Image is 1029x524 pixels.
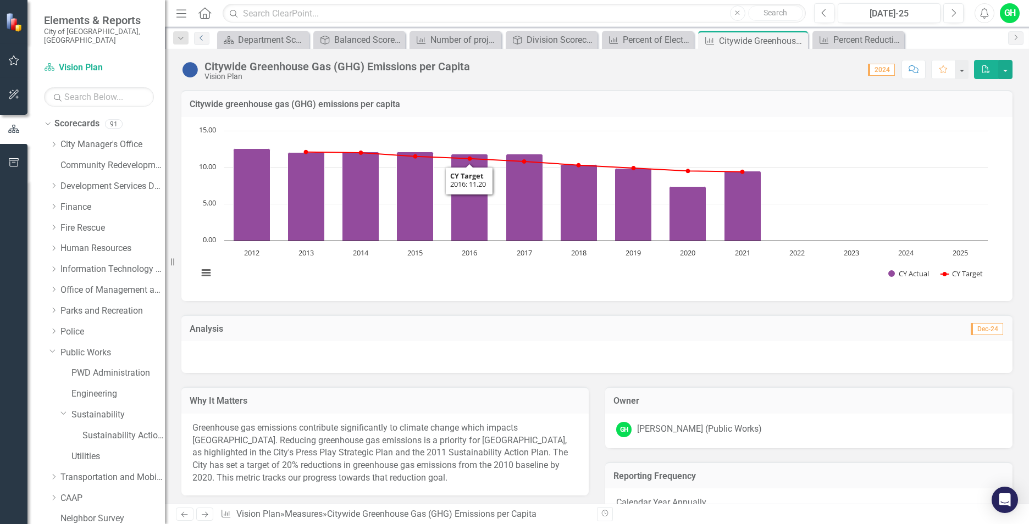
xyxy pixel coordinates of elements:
span: Search [764,8,787,17]
path: 2020, 9.5. CY Target. [686,169,690,173]
text: 2013 [298,248,314,258]
text: 2020 [680,248,695,258]
path: 2014, 12. CY Target. [359,150,363,155]
span: 2024 [868,64,895,76]
a: Percent Reduction in Greenhouse Gas Emissions from City Operations [815,33,901,47]
text: 5.00 [203,198,216,208]
path: 2020, 7.4. CY Actual. [670,186,706,241]
div: Percent of Electricity Use Reduced in City Operations [623,33,691,47]
h3: Reporting Frequency [613,471,1004,481]
a: Community Redevelopment Agency [60,159,165,172]
path: 2012, 12.56. CY Actual. [234,148,270,241]
path: 2021, 9.4. CY Target. [740,169,745,174]
text: 2017 [517,248,532,258]
img: Information Unavailable [181,61,199,79]
span: Greenhouse gas emissions contribute significantly to climate change which impacts [GEOGRAPHIC_DAT... [192,422,568,483]
a: Police [60,326,165,338]
div: [DATE]-25 [842,7,937,20]
input: Search Below... [44,87,154,107]
h3: Why It Matters [190,396,580,406]
button: Search [748,5,803,21]
path: 2017, 11.8. CY Actual. [506,154,543,241]
div: Open Intercom Messenger [992,487,1018,513]
text: 2016 [462,248,477,258]
img: ClearPoint Strategy [5,13,25,32]
a: Division Scorecard [508,33,595,47]
path: 2019, 9.9. CY Target. [632,166,636,170]
p: Calendar Year Annually [616,497,1002,509]
small: City of [GEOGRAPHIC_DATA], [GEOGRAPHIC_DATA] [44,27,154,45]
text: 2023 [844,248,859,258]
div: Department Scorecard [238,33,306,47]
text: 2018 [571,248,587,258]
span: Dec-24 [971,323,1003,335]
path: 2018, 10.4. CY Actual. [561,164,598,241]
div: Vision Plan [204,73,470,81]
text: 2019 [626,248,641,258]
a: Information Technology Services [60,263,165,276]
div: Percent Reduction in Greenhouse Gas Emissions from City Operations [833,33,901,47]
a: Measures [285,509,323,519]
span: Elements & Reports [44,14,154,27]
h3: Citywide greenhouse gas (GHG) emissions per capita [190,99,1004,109]
a: Finance [60,201,165,214]
a: Number of projects completed in Adaptation Action Areas [412,33,499,47]
path: 2016, 11.2. CY Target. [468,156,472,160]
button: Show CY Target [941,269,983,278]
text: 2015 [407,248,423,258]
div: Division Scorecard [527,33,595,47]
a: CAAP [60,492,165,505]
svg: Interactive chart [192,125,993,290]
path: 2021, 9.5. CY Actual. [724,171,761,241]
a: Fire Rescue [60,222,165,235]
path: 2017, 10.8. CY Target. [522,159,527,164]
input: Search ClearPoint... [223,4,806,23]
div: Balanced Scorecard [334,33,402,47]
button: GH [1000,3,1020,23]
path: 2018, 10.3. CY Target. [577,163,581,167]
text: 2021 [735,248,750,258]
button: [DATE]-25 [838,3,941,23]
path: 2015, 12.1. CY Actual. [397,152,434,241]
text: 2025 [953,248,968,258]
div: Citywide Greenhouse Gas (GHG) Emissions per Capita [327,509,536,519]
a: Parks and Recreation [60,305,165,317]
h3: Analysis [190,324,597,334]
div: GH [616,422,632,437]
path: 2013, 12.03. CY Actual. [288,152,325,241]
div: Number of projects completed in Adaptation Action Areas [430,33,499,47]
text: 0.00 [203,235,216,244]
a: Office of Management and Budget [60,284,165,297]
a: Department Scorecard [220,33,306,47]
a: PWD Administration [71,367,165,380]
a: Human Resources [60,242,165,255]
a: Public Works [60,347,165,359]
div: 91 [105,119,123,129]
a: Transportation and Mobility [60,471,165,484]
div: [PERSON_NAME] (Public Works) [637,423,762,436]
a: Development Services Department [60,180,165,193]
path: 2014, 12.1. CY Actual. [342,152,379,241]
path: 2015, 11.5. CY Target. [413,154,418,158]
a: Percent of Electricity Use Reduced in City Operations [605,33,691,47]
text: 2012 [244,248,259,258]
text: 2024 [898,248,914,258]
a: Utilities [71,450,165,463]
div: Citywide Greenhouse Gas (GHG) Emissions per Capita [719,34,805,48]
a: Sustainability [71,409,165,421]
a: Sustainability Action Plan [82,430,165,442]
div: Chart. Highcharts interactive chart. [192,125,1002,290]
text: 2014 [353,248,369,258]
button: View chart menu, Chart [198,265,214,281]
a: City Manager's Office [60,138,165,151]
path: 2013, 12.09. CY Target. [304,149,308,154]
a: Vision Plan [44,62,154,74]
h3: Owner [613,396,1004,406]
div: Citywide Greenhouse Gas (GHG) Emissions per Capita [204,60,470,73]
a: Scorecards [54,118,99,130]
a: Engineering [71,388,165,400]
g: CY Actual, series 1 of 2. Bar series with 14 bars. [234,131,961,241]
a: Vision Plan [236,509,280,519]
text: 15.00 [199,125,216,135]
